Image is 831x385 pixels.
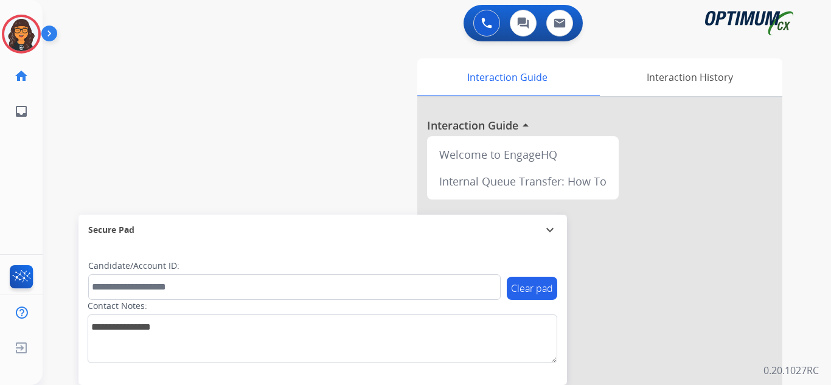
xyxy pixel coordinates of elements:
[763,363,819,378] p: 0.20.1027RC
[432,168,614,195] div: Internal Queue Transfer: How To
[14,69,29,83] mat-icon: home
[597,58,782,96] div: Interaction History
[432,141,614,168] div: Welcome to EngageHQ
[14,104,29,119] mat-icon: inbox
[88,300,147,312] label: Contact Notes:
[543,223,557,237] mat-icon: expand_more
[88,260,179,272] label: Candidate/Account ID:
[507,277,557,300] button: Clear pad
[4,17,38,51] img: avatar
[417,58,597,96] div: Interaction Guide
[88,224,134,236] span: Secure Pad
